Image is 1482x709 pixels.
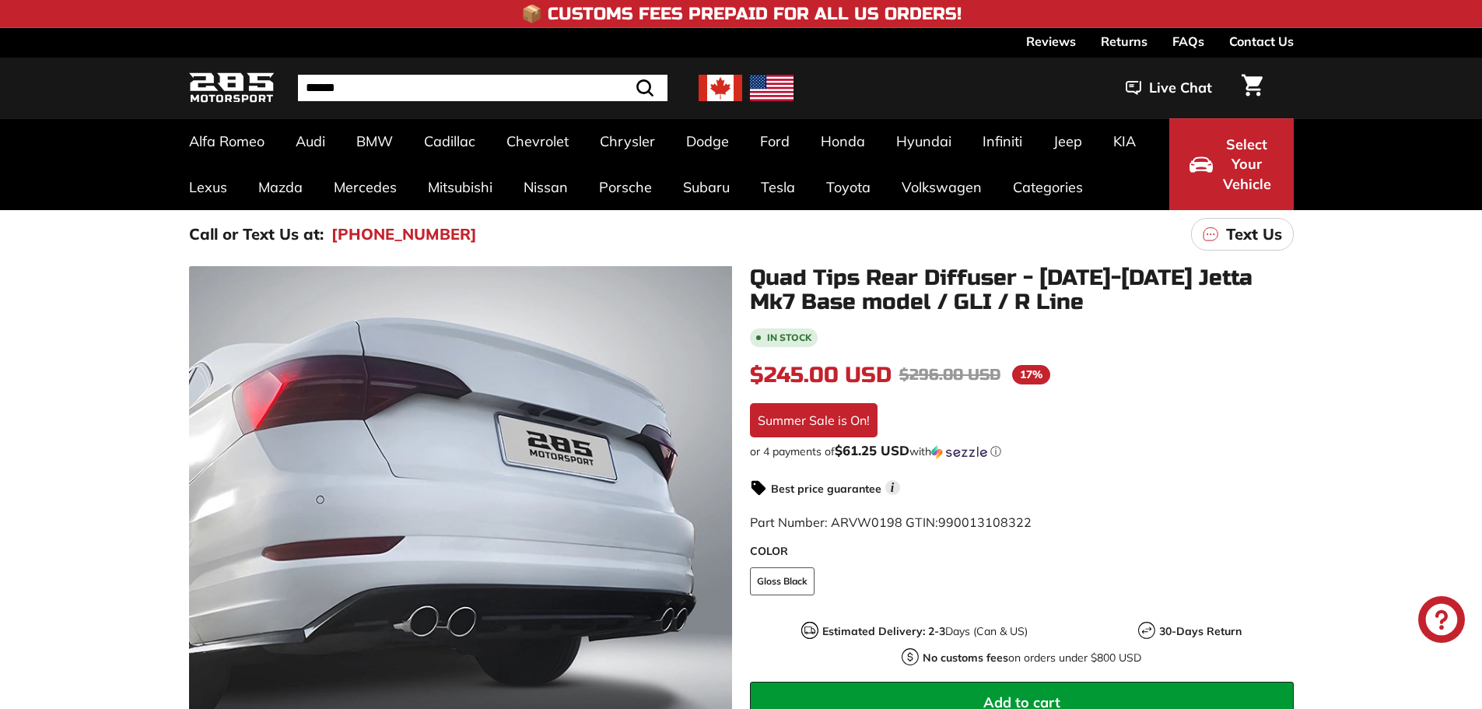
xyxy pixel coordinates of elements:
span: 17% [1012,365,1050,384]
input: Search [298,75,667,101]
a: Cart [1232,61,1272,114]
a: Subaru [667,164,745,210]
h1: Quad Tips Rear Diffuser - [DATE]-[DATE] Jetta Mk7 Base model / GLI / R Line [750,266,1294,314]
a: Cadillac [408,118,491,164]
a: Text Us [1191,218,1294,251]
span: 990013108322 [938,514,1032,530]
a: BMW [341,118,408,164]
a: Contact Us [1229,28,1294,54]
button: Live Chat [1105,68,1232,107]
a: Mercedes [318,164,412,210]
h4: 📦 Customs Fees Prepaid for All US Orders! [521,5,962,23]
a: Chevrolet [491,118,584,164]
span: Select Your Vehicle [1221,135,1274,195]
a: Lexus [173,164,243,210]
a: Categories [997,164,1098,210]
a: Porsche [583,164,667,210]
a: Audi [280,118,341,164]
a: FAQs [1172,28,1204,54]
span: Live Chat [1149,78,1212,98]
button: Select Your Vehicle [1169,118,1294,210]
a: [PHONE_NUMBER] [331,223,477,246]
a: Chrysler [584,118,671,164]
img: Sezzle [931,445,987,459]
a: Mitsubishi [412,164,508,210]
p: on orders under $800 USD [923,650,1141,666]
span: i [885,480,900,495]
inbox-online-store-chat: Shopify online store chat [1414,596,1470,647]
p: Text Us [1226,223,1282,246]
a: KIA [1098,118,1151,164]
strong: Estimated Delivery: 2-3 [822,624,945,638]
strong: Best price guarantee [771,482,881,496]
label: COLOR [750,543,1294,560]
p: Days (Can & US) [822,623,1028,640]
a: Mazda [243,164,318,210]
span: $61.25 USD [835,442,909,458]
a: Honda [805,118,881,164]
p: Call or Text Us at: [189,223,324,246]
a: Hyundai [881,118,967,164]
img: Logo_285_Motorsport_areodynamics_components [189,70,275,107]
a: Volkswagen [886,164,997,210]
strong: No customs fees [923,651,1008,665]
span: $245.00 USD [750,362,892,388]
span: $296.00 USD [899,365,1000,384]
a: Ford [745,118,805,164]
span: Part Number: ARVW0198 GTIN: [750,514,1032,530]
div: Summer Sale is On! [750,403,878,437]
a: Infiniti [967,118,1038,164]
a: Reviews [1026,28,1076,54]
a: Toyota [811,164,886,210]
b: In stock [767,333,811,342]
div: or 4 payments of$61.25 USDwithSezzle Click to learn more about Sezzle [750,444,1294,459]
a: Tesla [745,164,811,210]
a: Returns [1101,28,1147,54]
a: Alfa Romeo [173,118,280,164]
strong: 30-Days Return [1159,624,1242,638]
div: or 4 payments of with [750,444,1294,459]
a: Dodge [671,118,745,164]
a: Jeep [1038,118,1098,164]
a: Nissan [508,164,583,210]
